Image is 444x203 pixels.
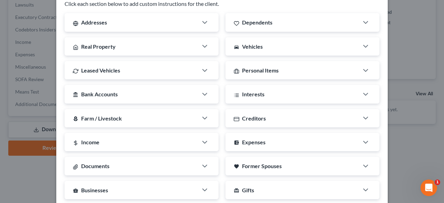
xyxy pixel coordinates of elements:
[242,115,266,122] span: Creditors
[81,115,122,122] span: Farm / Livestock
[81,43,116,50] span: Real Property
[81,19,107,26] span: Addresses
[234,164,239,169] i: favorite
[73,92,78,97] i: account_balance
[242,43,263,50] span: Vehicles
[242,163,282,169] span: Former Spouses
[242,91,264,97] span: Interests
[435,180,440,185] span: 1
[242,67,279,74] span: Personal Items
[234,140,239,145] i: account_balance_wallet
[81,67,120,74] span: Leased Vehicles
[81,91,118,97] span: Bank Accounts
[234,44,239,50] i: directions_car
[234,188,239,193] i: card_giftcard
[81,187,108,193] span: Businesses
[81,139,99,145] span: Income
[73,188,78,193] i: business_center
[242,139,266,145] span: Expenses
[242,187,254,193] span: Gifts
[421,180,437,196] iframe: Intercom live chat
[81,163,109,169] span: Documents
[73,116,78,122] i: local_florist
[242,19,272,26] span: Dependents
